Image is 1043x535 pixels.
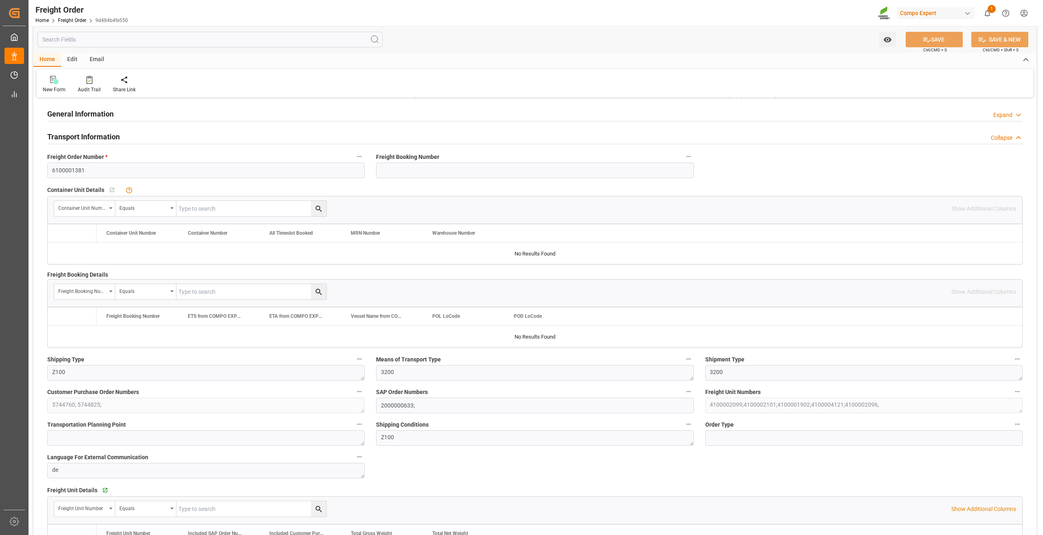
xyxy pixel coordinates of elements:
div: Freight Order [35,4,128,16]
button: Compo Expert [897,5,978,21]
a: Home [35,18,49,23]
input: Type to search [176,201,326,216]
span: Transportation Planning Point [47,421,126,429]
span: POL LoCode [432,313,460,319]
div: Edit [61,53,84,67]
div: Home [33,53,61,67]
div: Expand [993,111,1012,119]
span: Container Number [188,230,227,236]
textarea: Z100 [47,365,365,381]
button: Order Type [1012,419,1023,429]
button: Shipment Type [1012,354,1023,364]
button: open menu [54,284,115,299]
div: Share Link [113,86,136,93]
button: Customer Purchase Order Numbers [354,386,365,397]
button: Shipping Type [354,354,365,364]
span: Freight Order Number [47,153,108,161]
span: Customer Purchase Order Numbers [47,388,139,396]
div: Equals [119,203,167,212]
span: POD LoCode [514,313,542,319]
button: Language For External Communication [354,451,365,462]
div: Collapse [991,134,1012,142]
button: Freight Booking Number [683,151,694,162]
div: Freight Unit Number [58,503,106,512]
button: Freight Unit Numbers [1012,386,1023,397]
span: ETA from COMPO EXPERT [269,313,324,319]
input: Type to search [176,284,326,299]
span: Shipping Type [47,355,84,364]
button: open menu [54,501,115,517]
textarea: Z100 [376,430,693,446]
div: Equals [119,503,167,512]
div: Compo Expert [897,7,975,19]
button: open menu [115,501,176,517]
span: Freight Booking Number [376,153,439,161]
span: Truck left the plant(Shipment start) [699,93,776,99]
button: open menu [115,201,176,216]
h2: Transport Information [47,131,120,142]
span: Shipment Type [705,355,744,364]
div: New Form [43,86,66,93]
input: Search Fields [37,32,383,47]
span: MRN Number [351,230,380,236]
span: Vessel Name from COMPO EXPERT [351,313,405,319]
div: Container Unit Number [58,203,106,212]
button: search button [311,501,326,517]
button: search button [311,284,326,299]
span: Container Unit Number [106,230,156,236]
h2: General Information [47,108,114,119]
button: SAP Order Numbers [683,386,694,397]
span: SAP Order Numbers [376,388,428,396]
textarea: 5744760; 5744825; [47,398,365,413]
span: Shipping Conditions [376,421,429,429]
button: Help Center [997,4,1015,22]
button: Freight Order Number * [354,151,365,162]
span: ETS from COMPO EXPERT [188,313,242,319]
button: Shipping Conditions [683,419,694,429]
span: Language For External Communication [47,453,148,462]
textarea: 3200 [705,365,1023,381]
button: SAVE [906,32,963,47]
span: Ctrl/CMD + S [923,47,947,53]
span: Freight Booking Number [106,313,160,319]
textarea: 3200 [376,365,693,381]
span: Order Type [705,421,734,429]
button: open menu [54,201,115,216]
p: Show Additional Columns [951,505,1016,513]
button: open menu [115,284,176,299]
div: Equals [119,286,167,295]
button: Transportation Planning Point [354,419,365,429]
button: search button [311,201,326,216]
span: Truck reached the plant [374,93,426,99]
span: Means of Transport Type [376,355,441,364]
div: Email [84,53,110,67]
input: Type to search [176,501,326,517]
span: Freight Unit Details [47,486,97,495]
button: show 1 new notifications [978,4,997,22]
span: Freight Unit Numbers [705,388,761,396]
div: Audit Trail [78,86,101,93]
img: Screenshot%202023-09-29%20at%2010.02.21.png_1712312052.png [878,6,891,20]
span: Container Unit Details [47,186,104,194]
button: Means of Transport Type [683,354,694,364]
a: Freight Order [58,18,86,23]
span: All Timeslot Booked [269,230,313,236]
button: SAVE & NEW [971,32,1028,47]
button: open menu [879,32,896,47]
span: Freight Booking Details [47,271,108,279]
textarea: de [47,463,365,478]
div: Freight Booking Number [58,286,106,295]
span: 1 [988,5,996,13]
textarea: 4100002099;4100002101;4100001902;4100004121;4100002096; [705,398,1023,413]
span: Ctrl/CMD + Shift + S [983,47,1019,53]
span: Warehouse Number [432,230,475,236]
